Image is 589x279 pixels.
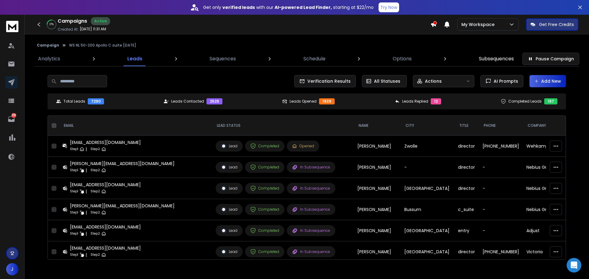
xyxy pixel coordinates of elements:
[18,52,25,58] img: Profile image for Lakshita
[222,4,255,10] strong: verified leads
[480,75,523,87] button: AI Prompts
[6,21,18,32] img: logo
[401,178,454,199] td: [GEOGRAPHIC_DATA]
[454,199,479,220] td: c_suite
[127,55,142,62] p: Leads
[523,178,576,199] td: Nebius Group
[250,143,279,149] div: Completed
[90,167,100,173] p: Step 2
[292,186,330,191] div: In Subsequence
[523,241,576,262] td: Victoria
[96,2,108,14] button: Home
[90,146,100,152] p: Step 2
[80,27,106,32] p: [DATE] 11:31 AM
[206,51,240,66] a: Sequences
[6,263,18,275] button: J
[49,23,54,26] p: 27 %
[10,69,96,81] div: Hey [PERSON_NAME], thanks for reaching out.
[454,116,479,136] th: Title
[70,245,141,251] div: [EMAIL_ADDRESS][DOMAIN_NAME]
[354,199,401,220] td: [PERSON_NAME]
[401,157,454,178] td: -
[90,252,100,258] p: Step 2
[544,98,557,104] div: 197
[212,116,354,136] th: LEAD STATUS
[70,167,78,173] p: Step 1
[15,37,37,42] b: In 1 hour
[401,220,454,241] td: [GEOGRAPHIC_DATA]
[354,241,401,262] td: [PERSON_NAME]
[294,75,356,87] button: Verification Results
[91,17,110,25] div: Active
[479,116,523,136] th: Phone
[389,51,415,66] a: Options
[70,224,141,230] div: [EMAIL_ADDRESS][DOMAIN_NAME]
[26,52,105,58] div: joined the conversation
[26,53,61,57] b: [PERSON_NAME]
[479,199,523,220] td: -
[19,201,24,205] button: Gif picker
[401,241,454,262] td: [GEOGRAPHIC_DATA]
[539,21,574,28] p: Get Free Credits
[30,3,39,8] h1: Box
[402,99,428,104] p: Leads Replied
[11,113,16,118] p: 550
[70,231,78,237] p: Step 1
[124,51,146,66] a: Leads
[523,220,576,241] td: Adjust
[250,249,279,254] div: Completed
[108,2,119,13] div: Close
[30,8,76,14] p: The team can also help
[290,99,317,104] p: Leads Opened
[221,186,237,191] div: Lead
[70,160,175,167] div: [PERSON_NAME][EMAIL_ADDRESS][DOMAIN_NAME]
[86,231,87,237] p: |
[522,53,579,65] button: Pause Campaign
[86,188,87,194] p: |
[303,55,325,62] p: Schedule
[88,98,104,104] div: 7290
[431,98,441,104] div: 12
[379,2,399,12] button: Try Now
[5,188,117,198] textarea: Message…
[491,78,518,84] span: AI Prompts
[10,84,96,102] div: You can reach out to upto 50k active leads in a month under your plan as of now:
[523,157,576,178] td: Nebius Group
[58,17,87,25] h1: Campaigns
[305,78,351,84] span: Verification Results
[250,228,279,233] div: Completed
[479,136,523,157] td: [PHONE_NUMBER]
[86,146,87,152] p: |
[319,98,335,104] div: 1939
[86,167,87,173] p: |
[70,182,141,188] div: [EMAIL_ADDRESS][DOMAIN_NAME]
[221,143,237,149] div: Lead
[221,207,237,212] div: Lead
[354,178,401,199] td: [PERSON_NAME]
[69,43,136,48] p: WS NL 50-200 Apollo C suite [DATE]
[567,258,581,273] iframe: Intercom live chat
[523,116,576,136] th: Company
[425,78,442,84] p: Actions
[70,203,175,209] div: [PERSON_NAME][EMAIL_ADDRESS][DOMAIN_NAME]
[90,231,100,237] p: Step 2
[526,18,578,31] button: Get Free Credits
[401,136,454,157] td: Zwolle
[221,164,237,170] div: Lead
[10,16,94,27] b: [PERSON_NAME][EMAIL_ADDRESS][DOMAIN_NAME]
[70,146,78,152] p: Step 1
[37,43,59,48] button: Campaign
[70,209,78,216] p: Step 1
[5,51,118,65] div: Lakshita says…
[401,116,454,136] th: City
[292,164,330,170] div: In Subsequence
[221,249,237,254] div: Lead
[90,188,100,194] p: Step 2
[454,157,479,178] td: director
[454,241,479,262] td: director
[210,55,236,62] p: Sequences
[86,252,87,258] p: |
[4,2,16,14] button: go back
[70,252,78,258] p: Step 1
